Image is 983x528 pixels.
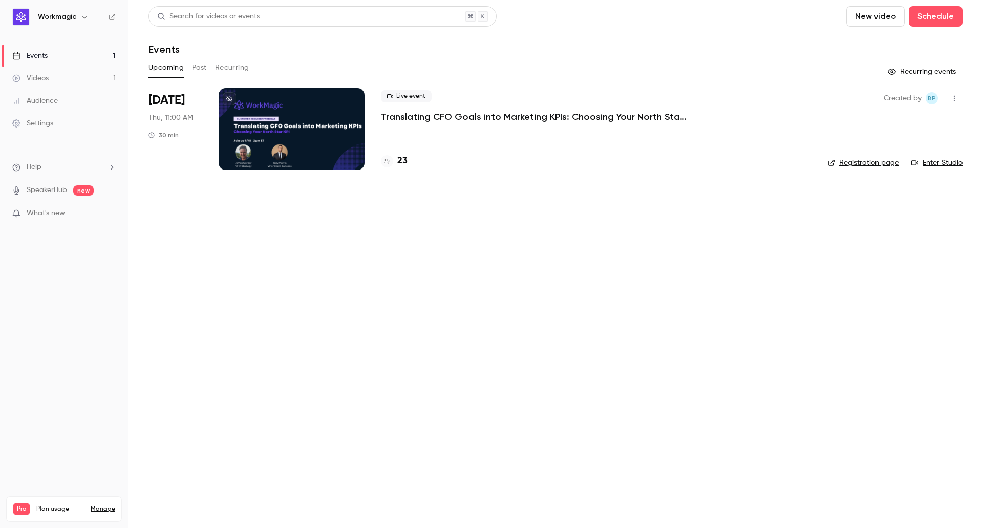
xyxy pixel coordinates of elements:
a: 23 [381,154,408,168]
div: Events [12,51,48,61]
h4: 23 [397,154,408,168]
iframe: Noticeable Trigger [103,209,116,218]
span: Pro [13,503,30,515]
button: Past [192,59,207,76]
span: new [73,185,94,196]
a: SpeakerHub [27,185,67,196]
button: Upcoming [148,59,184,76]
span: Thu, 11:00 AM [148,113,193,123]
a: Enter Studio [911,158,963,168]
div: Audience [12,96,58,106]
div: 30 min [148,131,179,139]
h1: Events [148,43,180,55]
div: Sep 18 Thu, 11:00 AM (America/Los Angeles) [148,88,202,170]
a: Translating CFO Goals into Marketing KPIs: Choosing Your North Star KPI [381,111,688,123]
a: Registration page [828,158,899,168]
button: Recurring [215,59,249,76]
li: help-dropdown-opener [12,162,116,173]
img: Workmagic [13,9,29,25]
div: Search for videos or events [157,11,260,22]
button: Recurring events [883,64,963,80]
div: Settings [12,118,53,129]
button: New video [846,6,905,27]
span: Live event [381,90,432,102]
span: BP [928,92,936,104]
button: Schedule [909,6,963,27]
span: Plan usage [36,505,84,513]
span: What's new [27,208,65,219]
span: Brian Plant [926,92,938,104]
div: Videos [12,73,49,83]
span: [DATE] [148,92,185,109]
span: Help [27,162,41,173]
h6: Workmagic [38,12,76,22]
span: Created by [884,92,922,104]
a: Manage [91,505,115,513]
